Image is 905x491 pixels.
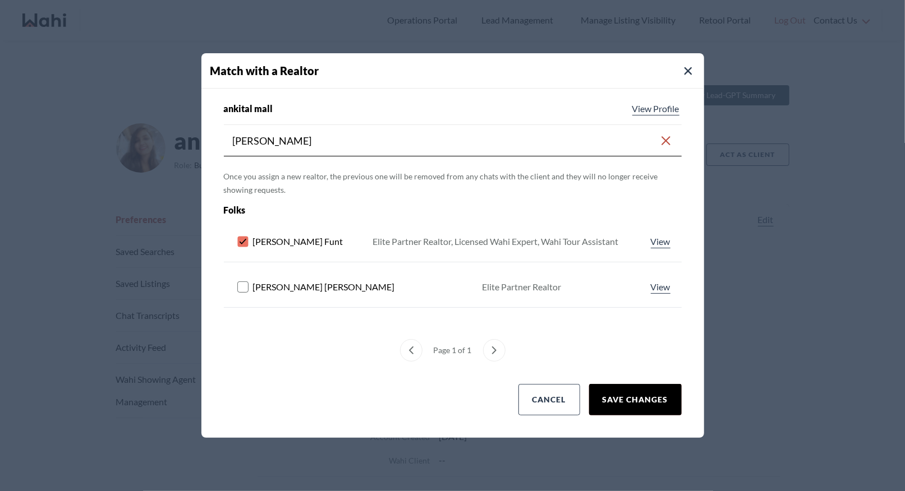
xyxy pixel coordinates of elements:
div: Page 1 of 1 [429,339,476,362]
div: Elite Partner Realtor [482,280,561,294]
h4: Match with a Realtor [210,62,704,79]
button: next page [483,339,506,362]
button: previous page [400,339,422,362]
input: Search input [233,131,659,151]
a: View profile [649,280,673,294]
span: [PERSON_NAME] [PERSON_NAME] [253,280,395,294]
button: Clear search [659,131,673,151]
button: Close Modal [682,64,695,78]
div: Folks [224,203,590,217]
nav: Match with an agent menu pagination [224,339,682,362]
a: View profile [649,235,673,248]
span: [PERSON_NAME] Funt [253,235,343,248]
button: Cancel [518,384,580,415]
p: Once you assign a new realtor, the previous one will be removed from any chats with the client an... [224,170,682,197]
span: ankital mall [224,102,273,115]
a: View profile [630,102,682,115]
button: Save Changes [589,384,682,415]
div: Elite Partner Realtor, Licensed Wahi Expert, Wahi Tour Assistant [373,235,619,248]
